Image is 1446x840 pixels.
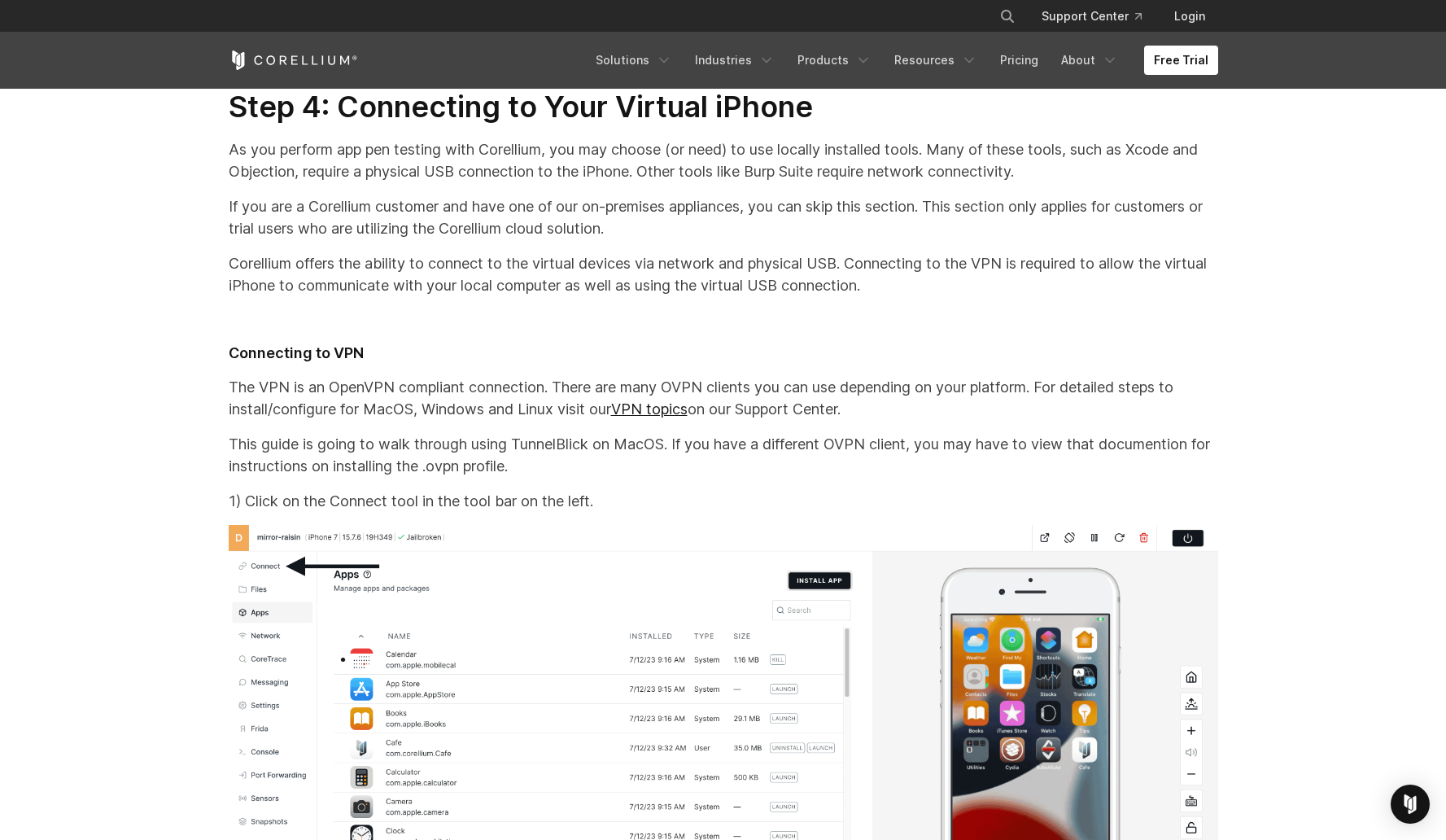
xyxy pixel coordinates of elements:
[685,46,784,75] a: Industries
[611,400,688,418] a: VPN topics
[788,46,881,75] a: Products
[229,50,358,70] a: Corellium Home
[1161,2,1218,31] a: Login
[229,198,1203,237] span: If you are a Corellium customer and have one of our on-premises appliances, you can skip this sec...
[586,46,682,75] a: Solutions
[229,433,1218,477] p: This guide is going to walk through using TunnelBlick on MacOS. If you have a different OVPN clie...
[229,252,1218,296] p: Corellium offers the ability to connect to the virtual devices via network and physical USB. Conn...
[229,89,1218,125] h2: Step 4: Connecting to Your Virtual iPhone
[990,46,1048,75] a: Pricing
[1051,46,1128,75] a: About
[586,46,1218,75] div: Navigation Menu
[980,2,1218,31] div: Navigation Menu
[229,138,1218,182] p: As you perform app pen testing with Corellium, you may choose (or need) to use locally installed ...
[1391,785,1430,824] div: Open Intercom Messenger
[1144,46,1218,75] a: Free Trial
[229,344,1218,363] h3: Connecting to VPN
[993,2,1022,31] button: Search
[229,490,1218,512] p: 1) Click on the Connect tool in the tool bar on the left.
[1029,2,1155,31] a: Support Center
[229,376,1218,420] p: The VPN is an OpenVPN compliant connection. There are many OVPN clients you can use depending on ...
[885,46,987,75] a: Resources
